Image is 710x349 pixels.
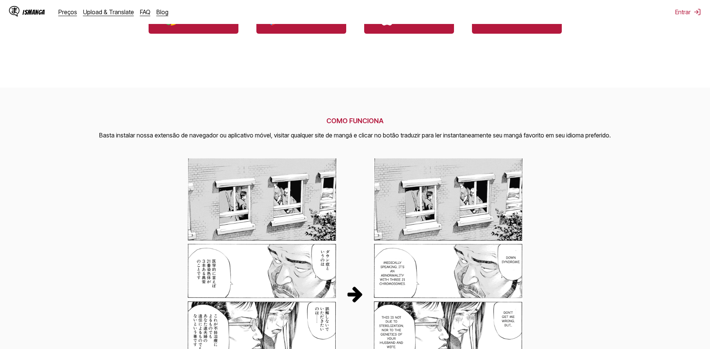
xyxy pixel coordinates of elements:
div: IsManga [22,9,45,16]
button: Entrar [675,8,701,16]
p: Basta instalar nossa extensão de navegador ou aplicativo móvel, visitar qualquer site de mangá e ... [99,131,611,140]
img: Sair [694,8,701,16]
img: Seta do processo de tradução [346,285,364,303]
a: Blog [156,8,168,16]
h2: COMO FUNCIONA [99,117,611,125]
img: Logotipo IsManga [9,6,19,16]
a: Upload & Translate [83,8,134,16]
font: Entrar [675,8,691,16]
a: Preços [58,8,77,16]
a: FAQ [140,8,150,16]
a: Logotipo IsMangaIsManga [9,6,58,18]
